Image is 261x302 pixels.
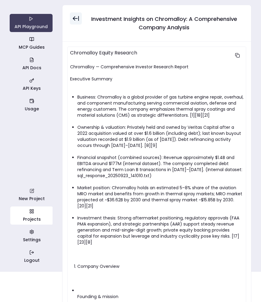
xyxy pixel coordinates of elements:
[70,64,243,70] h1: Chromalloy — Comprehensive Investor Research Report
[70,49,231,61] div: Chromalloy Equity Research
[77,294,243,300] p: Founding & mission
[10,206,53,225] a: Projects
[84,12,244,34] button: Investment Insights on Chromalloy: A Comprehensive Company Analysis
[70,76,243,82] p: Executive Summary
[10,227,53,245] a: Settings
[77,94,243,118] li: Business: Chromalloy is a global provider of gas turbine engine repair, overhaul, and component m...
[10,76,53,94] a: API Keys
[77,185,243,209] li: Market position: Chromalloy holds an estimated 5–8% share of the aviation MRO market and benefits...
[77,154,243,179] li: Financial snapshot (combined sources): Revenue approximately $1.4B and EBITDA around $177M (inter...
[10,248,53,266] a: Logout
[10,186,53,204] a: New Project
[10,96,53,114] a: Usage
[77,215,243,245] li: Investment thesis: Strong aftermarket positioning, regulatory approvals (FAA PMA expansion), and ...
[77,263,243,269] li: Company Overview
[10,14,53,32] a: API Playground
[10,34,53,53] a: MCP Guides
[10,55,53,73] a: API Docs
[77,124,243,148] li: Ownership & valuation: Privately held and owned by Veritas Capital after a 2022 acquisition value...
